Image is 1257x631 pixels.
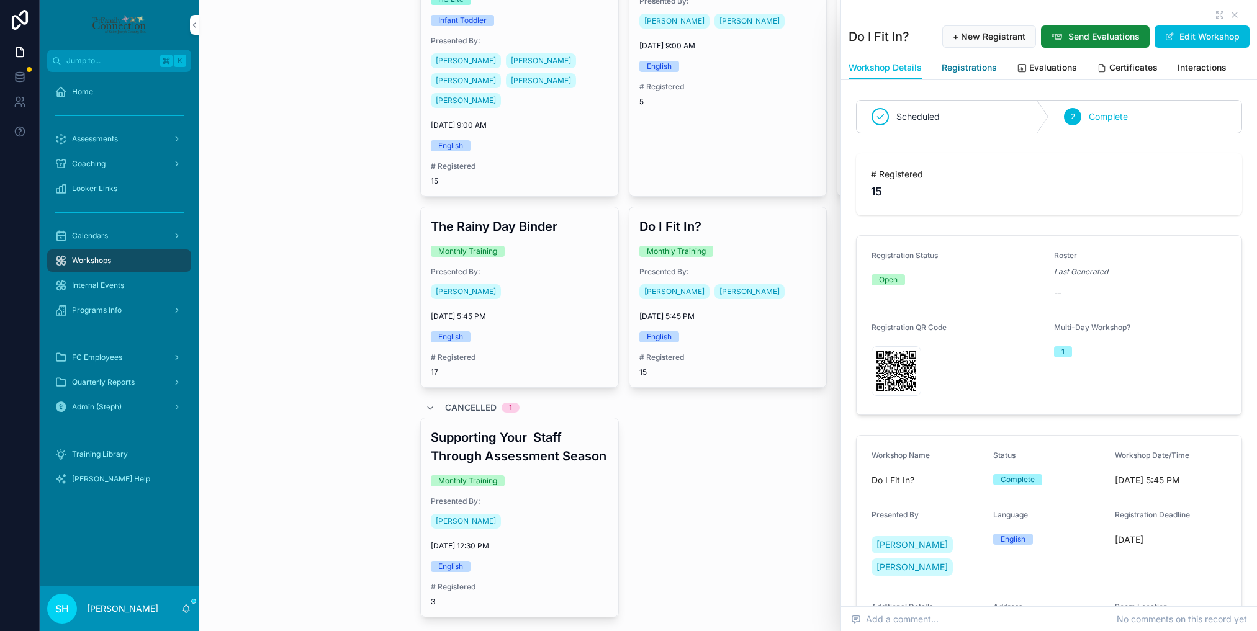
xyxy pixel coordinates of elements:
[436,516,496,526] span: [PERSON_NAME]
[1001,474,1035,485] div: Complete
[47,346,191,369] a: FC Employees
[436,76,496,86] span: [PERSON_NAME]
[1017,56,1077,81] a: Evaluations
[438,15,487,26] div: Infant Toddler
[175,56,185,66] span: K
[1115,510,1190,519] span: Registration Deadline
[872,510,919,519] span: Presented By
[431,284,501,299] a: [PERSON_NAME]
[431,73,501,88] a: [PERSON_NAME]
[72,280,124,290] span: Internal Events
[714,14,785,29] a: [PERSON_NAME]
[644,16,705,26] span: [PERSON_NAME]
[47,371,191,393] a: Quarterly Reports
[1001,534,1025,545] div: English
[993,602,1022,611] span: Address
[719,16,780,26] span: [PERSON_NAME]
[72,184,117,194] span: Looker Links
[506,73,576,88] a: [PERSON_NAME]
[1071,112,1075,122] span: 2
[47,468,191,490] a: [PERSON_NAME] Help
[639,367,817,377] span: 15
[431,267,608,277] span: Presented By:
[431,120,608,130] span: [DATE] 9:00 AM
[993,510,1028,519] span: Language
[431,541,608,551] span: [DATE] 12:30 PM
[644,287,705,297] span: [PERSON_NAME]
[431,217,608,236] h3: The Rainy Day Binder
[953,30,1025,43] span: + New Registrant
[639,311,817,321] span: [DATE] 5:45 PM
[438,561,463,572] div: English
[942,61,997,74] span: Registrations
[420,418,619,617] a: Supporting Your Staff Through Assessment SeasonMonthly TrainingPresented By:[PERSON_NAME][DATE] 1...
[72,134,118,144] span: Assessments
[72,305,122,315] span: Programs Info
[1115,602,1168,611] span: Room Location
[647,246,706,257] div: Monthly Training
[47,153,191,175] a: Coaching
[1054,323,1130,332] span: Multi-Day Workshop?
[639,284,710,299] a: [PERSON_NAME]
[896,110,940,123] span: Scheduled
[942,56,997,81] a: Registrations
[876,539,948,551] span: [PERSON_NAME]
[1117,613,1247,625] span: No comments on this record yet
[1178,61,1227,74] span: Interactions
[40,72,199,506] div: scrollable content
[647,331,672,342] div: English
[438,140,463,151] div: English
[1115,534,1227,546] span: [DATE]
[849,61,922,74] span: Workshop Details
[509,403,512,413] div: 1
[438,331,463,342] div: English
[47,299,191,321] a: Programs Info
[1068,30,1140,43] span: Send Evaluations
[871,168,1227,181] span: # Registered
[849,56,922,80] a: Workshop Details
[872,474,983,486] span: Do I Fit In?
[1054,267,1108,277] em: Last Generated
[66,56,155,66] span: Jump to...
[1109,61,1158,74] span: Certificates
[714,284,785,299] a: [PERSON_NAME]
[1115,450,1189,460] span: Workshop Date/Time
[47,177,191,200] a: Looker Links
[872,558,953,576] a: [PERSON_NAME]
[872,323,947,332] span: Registration QR Code
[47,225,191,247] a: Calendars
[72,377,135,387] span: Quarterly Reports
[47,249,191,272] a: Workshops
[942,25,1036,48] button: + New Registrant
[1115,474,1227,486] span: [DATE] 5:45 PM
[87,602,158,615] p: [PERSON_NAME]
[431,161,608,171] span: # Registered
[47,396,191,418] a: Admin (Steph)
[431,428,608,465] h3: Supporting Your Staff Through Assessment Season
[1178,56,1227,81] a: Interactions
[849,28,909,45] h1: Do I Fit In?
[719,287,780,297] span: [PERSON_NAME]
[431,36,608,46] span: Presented By:
[431,597,608,607] span: 3
[438,475,497,486] div: Monthly Training
[436,287,496,297] span: [PERSON_NAME]
[872,536,953,553] a: [PERSON_NAME]
[431,311,608,321] span: [DATE] 5:45 PM
[431,367,608,377] span: 17
[431,176,608,186] span: 15
[431,93,501,108] a: [PERSON_NAME]
[72,449,128,459] span: Training Library
[647,61,672,72] div: English
[47,274,191,297] a: Internal Events
[1097,56,1158,81] a: Certificates
[872,251,938,260] span: Registration Status
[851,613,939,625] span: Add a comment...
[72,87,93,97] span: Home
[72,402,122,412] span: Admin (Steph)
[431,582,608,592] span: # Registered
[72,231,108,241] span: Calendars
[72,474,150,484] span: [PERSON_NAME] Help
[1061,346,1065,357] div: 1
[47,50,191,72] button: Jump to...K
